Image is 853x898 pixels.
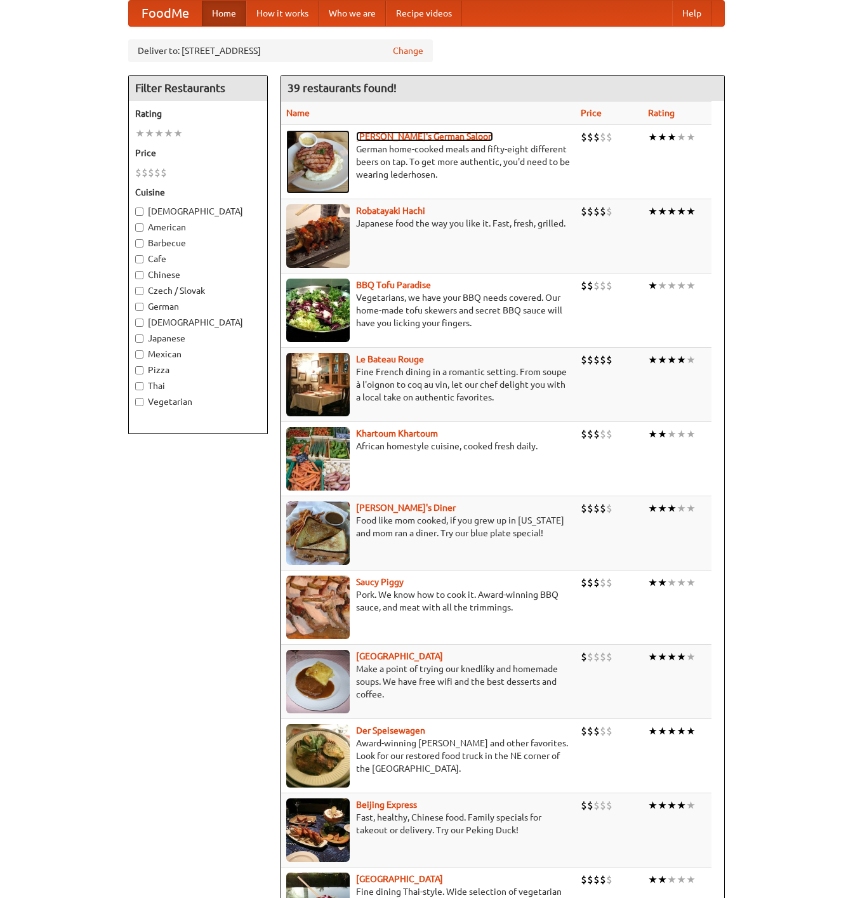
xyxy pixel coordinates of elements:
div: Deliver to: [STREET_ADDRESS] [128,39,433,62]
li: ★ [667,650,677,664]
a: Help [672,1,711,26]
a: Home [202,1,246,26]
li: $ [600,130,606,144]
h5: Rating [135,107,261,120]
input: Japanese [135,334,143,343]
li: ★ [648,427,658,441]
label: Vegetarian [135,395,261,408]
li: $ [581,427,587,441]
li: $ [587,427,593,441]
label: [DEMOGRAPHIC_DATA] [135,316,261,329]
li: ★ [145,126,154,140]
li: $ [581,130,587,144]
li: $ [581,798,587,812]
li: $ [593,279,600,293]
a: Recipe videos [386,1,462,26]
li: $ [135,166,142,180]
a: Beijing Express [356,800,417,810]
li: $ [606,279,612,293]
b: Der Speisewagen [356,725,425,736]
input: German [135,303,143,311]
li: $ [581,650,587,664]
a: Change [393,44,423,57]
li: ★ [686,576,696,590]
li: $ [593,576,600,590]
li: ★ [658,204,667,218]
b: [GEOGRAPHIC_DATA] [356,874,443,884]
li: $ [600,279,606,293]
li: ★ [648,353,658,367]
a: Robatayaki Hachi [356,206,425,216]
a: Rating [648,108,675,118]
li: ★ [677,501,686,515]
li: ★ [154,126,164,140]
input: Chinese [135,271,143,279]
li: $ [587,873,593,887]
img: esthers.jpg [286,130,350,194]
li: ★ [164,126,173,140]
label: Thai [135,380,261,392]
b: [PERSON_NAME]'s German Saloon [356,131,493,142]
ng-pluralize: 39 restaurants found! [288,82,397,94]
li: $ [606,353,612,367]
label: Mexican [135,348,261,360]
p: German home-cooked meals and fifty-eight different beers on tap. To get more authentic, you'd nee... [286,143,571,181]
li: $ [600,427,606,441]
li: $ [581,353,587,367]
li: $ [606,427,612,441]
a: FoodMe [129,1,202,26]
b: Saucy Piggy [356,577,404,587]
p: Fast, healthy, Chinese food. Family specials for takeout or delivery. Try our Peking Duck! [286,811,571,836]
li: ★ [658,873,667,887]
li: $ [581,279,587,293]
li: ★ [677,576,686,590]
li: $ [600,798,606,812]
li: ★ [677,798,686,812]
li: ★ [658,576,667,590]
li: $ [600,204,606,218]
input: American [135,223,143,232]
h5: Cuisine [135,186,261,199]
li: ★ [686,130,696,144]
li: $ [593,427,600,441]
li: ★ [658,798,667,812]
li: ★ [658,427,667,441]
li: $ [587,353,593,367]
img: robatayaki.jpg [286,204,350,268]
b: BBQ Tofu Paradise [356,280,431,290]
li: ★ [677,873,686,887]
input: Cafe [135,255,143,263]
li: ★ [686,650,696,664]
li: $ [581,724,587,738]
p: Japanese food the way you like it. Fast, fresh, grilled. [286,217,571,230]
b: Khartoum Khartoum [356,428,438,439]
li: ★ [677,353,686,367]
a: Le Bateau Rouge [356,354,424,364]
input: Vegetarian [135,398,143,406]
li: ★ [677,724,686,738]
li: $ [606,650,612,664]
li: $ [587,279,593,293]
li: ★ [658,279,667,293]
li: ★ [686,798,696,812]
b: [PERSON_NAME]'s Diner [356,503,456,513]
label: German [135,300,261,313]
li: $ [606,501,612,515]
li: ★ [648,501,658,515]
li: ★ [667,353,677,367]
li: $ [593,204,600,218]
li: $ [581,501,587,515]
img: speisewagen.jpg [286,724,350,788]
li: $ [593,873,600,887]
label: Pizza [135,364,261,376]
li: $ [600,353,606,367]
li: ★ [658,501,667,515]
a: How it works [246,1,319,26]
p: Pork. We know how to cook it. Award-winning BBQ sauce, and meat with all the trimmings. [286,588,571,614]
li: $ [606,798,612,812]
li: $ [587,724,593,738]
p: Award-winning [PERSON_NAME] and other favorites. Look for our restored food truck in the NE corne... [286,737,571,775]
img: bateaurouge.jpg [286,353,350,416]
li: $ [593,724,600,738]
li: ★ [667,279,677,293]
